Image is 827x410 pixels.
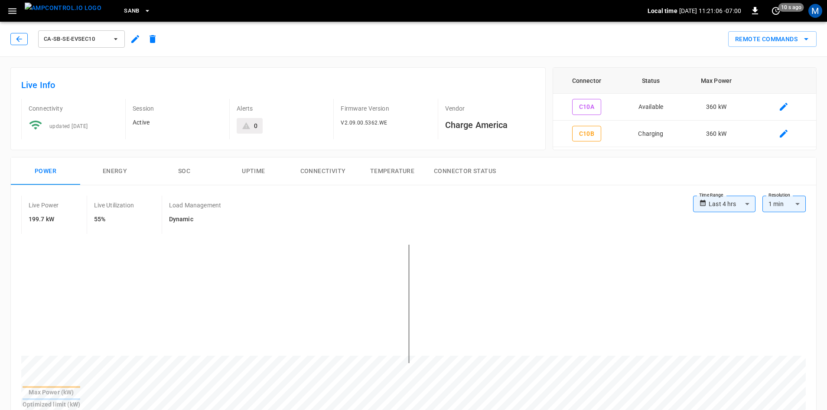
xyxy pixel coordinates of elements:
p: Local time [648,7,677,15]
div: Last 4 hrs [709,196,755,212]
th: Status [620,68,681,94]
button: Temperature [358,157,427,185]
p: Live Power [29,201,59,210]
span: SanB [124,6,140,16]
h6: Live Info [21,78,535,92]
table: connector table [553,68,816,147]
td: 360 kW [681,121,751,148]
p: Firmware Version [341,104,430,113]
span: V2.09.00.5362.WE [341,120,387,126]
label: Time Range [699,192,723,199]
img: ampcontrol.io logo [25,3,101,13]
button: Connectivity [288,157,358,185]
div: remote commands options [728,31,817,47]
div: 1 min [762,196,806,212]
button: Energy [80,157,150,185]
button: C10A [572,99,602,115]
span: 10 s ago [778,3,804,12]
button: Connector Status [427,157,503,185]
td: Charging [620,121,681,148]
p: Session [133,104,222,113]
p: Active [133,118,222,127]
button: ca-sb-se-evseC10 [38,30,125,48]
p: Alerts [237,104,326,113]
span: updated [DATE] [49,123,88,129]
button: C10B [572,126,602,142]
div: 0 [254,121,257,130]
label: Resolution [768,192,790,199]
p: Vendor [445,104,535,113]
h6: Dynamic [169,215,221,224]
p: Live Utilization [94,201,134,210]
button: Remote Commands [728,31,817,47]
p: Load Management [169,201,221,210]
h6: Charge America [445,118,535,132]
h6: 199.7 kW [29,215,59,224]
button: SOC [150,157,219,185]
button: Power [11,157,80,185]
button: set refresh interval [769,4,783,18]
td: Available [620,94,681,121]
th: Connector [553,68,620,94]
td: 360 kW [681,94,751,121]
button: Uptime [219,157,288,185]
span: ca-sb-se-evseC10 [44,34,108,44]
h6: 55% [94,215,134,224]
div: profile-icon [808,4,822,18]
th: Max Power [681,68,751,94]
p: [DATE] 11:21:06 -07:00 [679,7,741,15]
p: Connectivity [29,104,118,113]
button: SanB [120,3,154,20]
